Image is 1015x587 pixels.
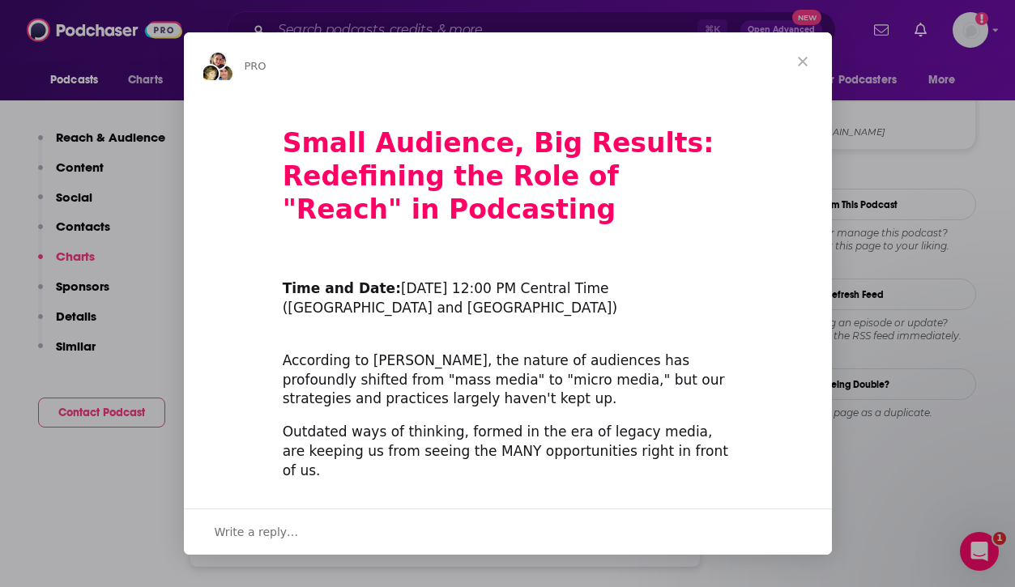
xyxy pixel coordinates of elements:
[215,64,234,83] img: Dave avatar
[245,60,267,72] span: PRO
[283,495,733,514] div: It's time to change the conversation about
[283,332,733,409] div: According to [PERSON_NAME], the nature of audiences has profoundly shifted from "mass media" to "...
[283,280,401,296] b: Time and Date:
[774,32,832,91] span: Close
[201,64,220,83] img: Barbara avatar
[283,423,733,480] div: Outdated ways of thinking, formed in the era of legacy media, are keeping us from seeing the MANY...
[283,127,714,225] b: Small Audience, Big Results: Redefining the Role of "Reach" in Podcasting
[184,508,832,555] div: Open conversation and reply
[215,521,299,542] span: Write a reply…
[576,496,642,512] b: "Reach."
[208,51,228,70] img: Sydney avatar
[283,261,733,318] div: ​ [DATE] 12:00 PM Central Time ([GEOGRAPHIC_DATA] and [GEOGRAPHIC_DATA])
